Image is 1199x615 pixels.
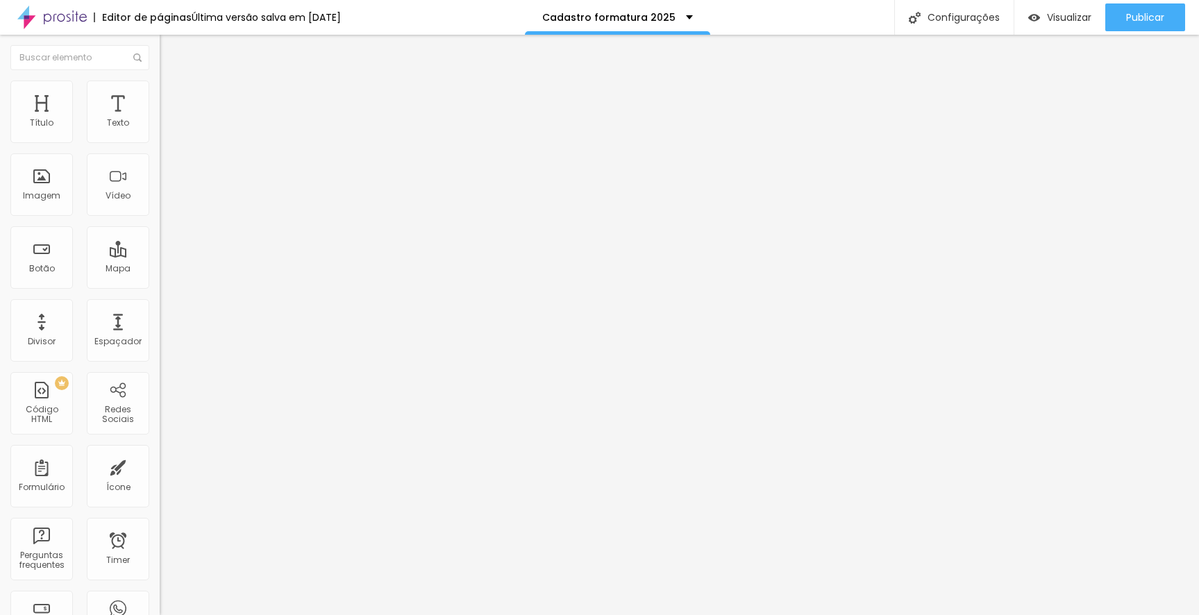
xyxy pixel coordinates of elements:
img: Icone [909,12,921,24]
div: Espaçador [94,337,142,346]
span: Publicar [1126,12,1164,23]
div: Imagem [23,191,60,201]
div: Título [30,118,53,128]
div: Última versão salva em [DATE] [192,12,341,22]
div: Redes Sociais [90,405,145,425]
div: Texto [107,118,129,128]
input: Buscar elemento [10,45,149,70]
div: Mapa [106,264,131,273]
div: Timer [106,555,130,565]
button: Publicar [1105,3,1185,31]
img: Icone [133,53,142,62]
img: view-1.svg [1028,12,1040,24]
div: Ícone [106,482,131,492]
iframe: Editor [160,35,1199,615]
div: Perguntas frequentes [14,550,69,571]
div: Divisor [28,337,56,346]
div: Botão [29,264,55,273]
span: Visualizar [1047,12,1091,23]
div: Formulário [19,482,65,492]
div: Vídeo [106,191,131,201]
p: Cadastro formatura 2025 [542,12,676,22]
div: Código HTML [14,405,69,425]
div: Editor de páginas [94,12,192,22]
button: Visualizar [1014,3,1105,31]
